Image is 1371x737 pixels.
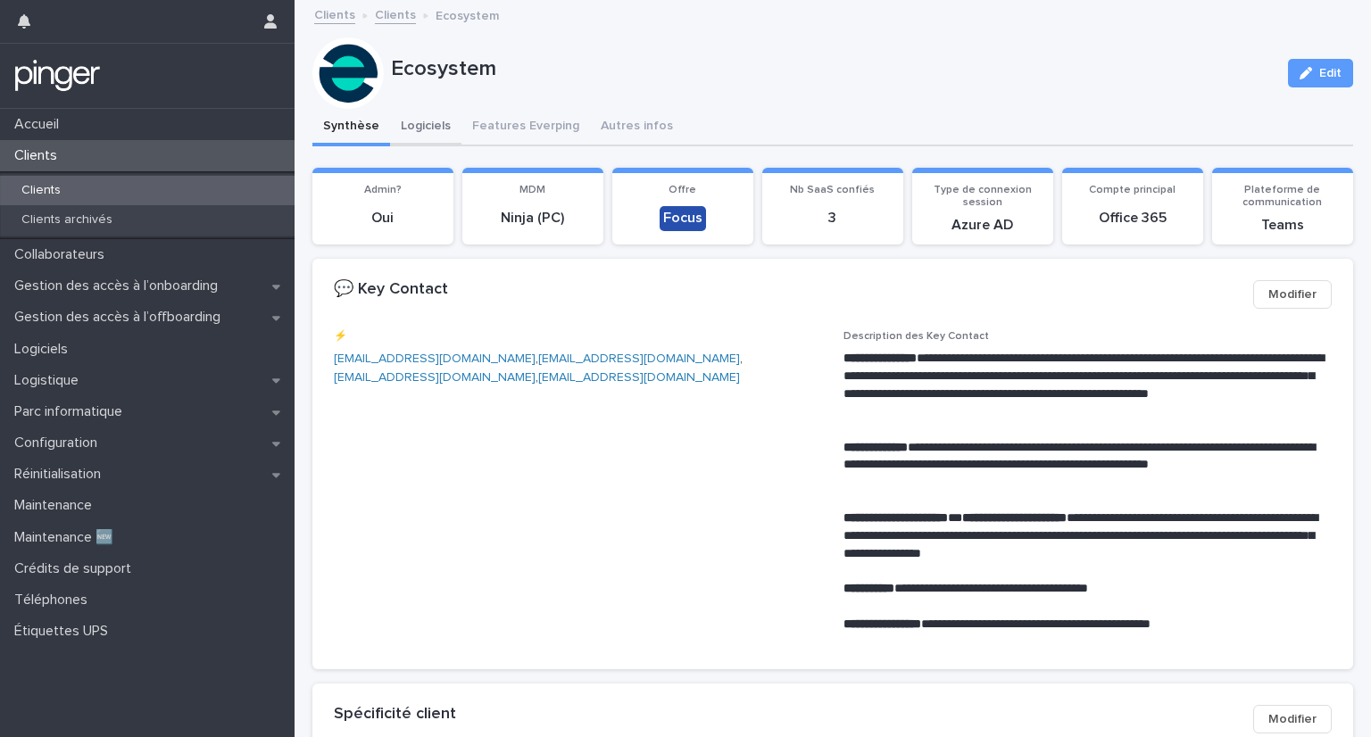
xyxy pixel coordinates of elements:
span: Offre [669,185,696,195]
p: Maintenance [7,497,106,514]
p: Azure AD [923,217,1043,234]
button: Features Everping [461,109,590,146]
a: Clients [375,4,416,24]
p: Ecosystem [391,56,1274,82]
a: [EMAIL_ADDRESS][DOMAIN_NAME] [334,352,536,365]
p: Maintenance 🆕 [7,529,128,546]
span: MDM [519,185,545,195]
h2: Spécificité client [334,705,456,725]
span: Plateforme de communication [1242,185,1322,208]
span: Modifier [1268,710,1317,728]
p: Office 365 [1073,210,1192,227]
p: Teams [1223,217,1342,234]
span: Edit [1319,67,1342,79]
button: Autres infos [590,109,684,146]
p: Ecosystem [436,4,499,24]
h2: 💬 Key Contact [334,280,448,300]
p: Gestion des accès à l’offboarding [7,309,235,326]
p: 3 [773,210,893,227]
div: Focus [660,206,706,230]
p: Accueil [7,116,73,133]
button: Synthèse [312,109,390,146]
p: Crédits de support [7,560,145,577]
img: mTgBEunGTSyRkCgitkcU [14,58,101,94]
p: Réinitialisation [7,466,115,483]
span: Description des Key Contact [843,331,989,342]
p: Collaborateurs [7,246,119,263]
p: , , , [334,350,822,387]
p: Clients archivés [7,212,127,228]
span: Modifier [1268,286,1317,303]
p: Configuration [7,435,112,451]
p: Clients [7,183,75,198]
p: Logiciels [7,341,82,358]
p: Étiquettes UPS [7,623,122,640]
a: Clients [314,4,355,24]
p: Gestion des accès à l’onboarding [7,277,232,294]
button: Modifier [1253,280,1332,309]
p: Clients [7,147,71,164]
button: Logiciels [390,109,461,146]
p: Logistique [7,372,93,389]
span: ⚡️ [334,331,347,342]
button: Edit [1288,59,1353,87]
span: Nb SaaS confiés [790,185,875,195]
button: Modifier [1253,705,1332,733]
p: Parc informatique [7,403,137,420]
span: Type de connexion session [934,185,1032,208]
a: [EMAIL_ADDRESS][DOMAIN_NAME] [538,352,740,365]
p: Oui [323,210,443,227]
p: Ninja (PC) [473,210,593,227]
a: [EMAIL_ADDRESS][DOMAIN_NAME] [334,371,536,384]
p: Téléphones [7,592,102,609]
a: [EMAIL_ADDRESS][DOMAIN_NAME] [538,371,740,384]
span: Admin? [364,185,402,195]
span: Compte principal [1089,185,1176,195]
